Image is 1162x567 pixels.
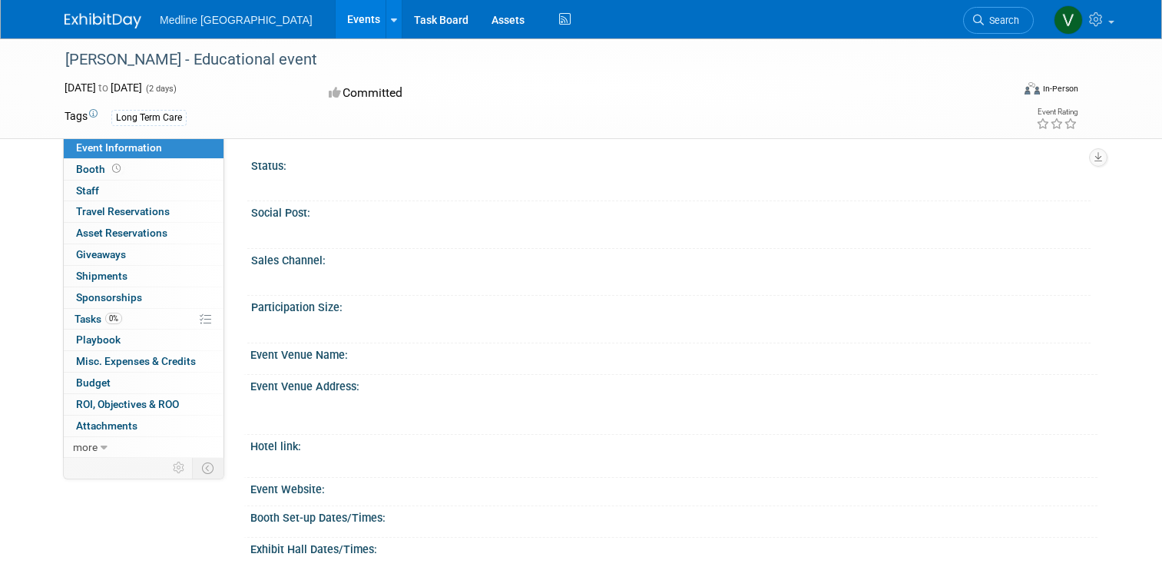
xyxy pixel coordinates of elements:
span: 0% [105,313,122,324]
div: Event Venue Name: [250,343,1097,363]
div: In-Person [1042,83,1078,94]
span: Event Information [76,141,162,154]
span: (2 days) [144,84,177,94]
a: Tasks0% [64,309,223,330]
div: Event Venue Address: [250,375,1097,394]
span: Attachments [76,419,137,432]
a: Booth [64,159,223,180]
img: Vahid Mohammadi [1054,5,1083,35]
a: Giveaways [64,244,223,265]
span: Asset Reservations [76,227,167,239]
div: Event Rating [1036,108,1078,116]
div: Hotel link: [250,435,1097,454]
span: Travel Reservations [76,205,170,217]
a: Budget [64,373,223,393]
a: Travel Reservations [64,201,223,222]
a: Sponsorships [64,287,223,308]
span: [DATE] [DATE] [65,81,142,94]
span: Staff [76,184,99,197]
div: Committed [324,80,647,107]
a: Event Information [64,138,223,158]
div: Participation Size: [251,296,1091,315]
span: Shipments [76,270,127,282]
span: Sponsorships [76,291,142,303]
a: Asset Reservations [64,223,223,244]
span: Search [984,15,1019,26]
span: Giveaways [76,248,126,260]
span: Tasks [74,313,122,325]
a: Search [963,7,1034,34]
span: Medline [GEOGRAPHIC_DATA] [160,14,313,26]
span: Booth [76,163,124,175]
div: Exhibit Hall Dates/Times: [250,538,1097,557]
span: Booth not reserved yet [109,163,124,174]
span: Budget [76,376,111,389]
span: ROI, Objectives & ROO [76,398,179,410]
td: Personalize Event Tab Strip [166,458,193,478]
span: Playbook [76,333,121,346]
div: Long Term Care [111,110,187,126]
div: Event Format [929,80,1078,103]
span: more [73,441,98,453]
div: Status: [251,154,1091,174]
a: Shipments [64,266,223,287]
div: Event Website: [250,478,1097,497]
td: Toggle Event Tabs [193,458,224,478]
a: Playbook [64,330,223,350]
div: Booth Set-up Dates/Times: [250,506,1097,526]
span: Misc. Expenses & Credits [76,355,196,367]
td: Tags [65,108,98,126]
img: ExhibitDay [65,13,141,28]
div: Social Post: [251,201,1091,220]
img: Format-Inperson.png [1025,82,1040,94]
a: Attachments [64,416,223,436]
a: ROI, Objectives & ROO [64,394,223,415]
a: Staff [64,181,223,201]
a: more [64,437,223,458]
div: [PERSON_NAME] - Educational event [60,46,992,74]
a: Misc. Expenses & Credits [64,351,223,372]
div: Sales Channel: [251,249,1091,268]
span: to [96,81,111,94]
